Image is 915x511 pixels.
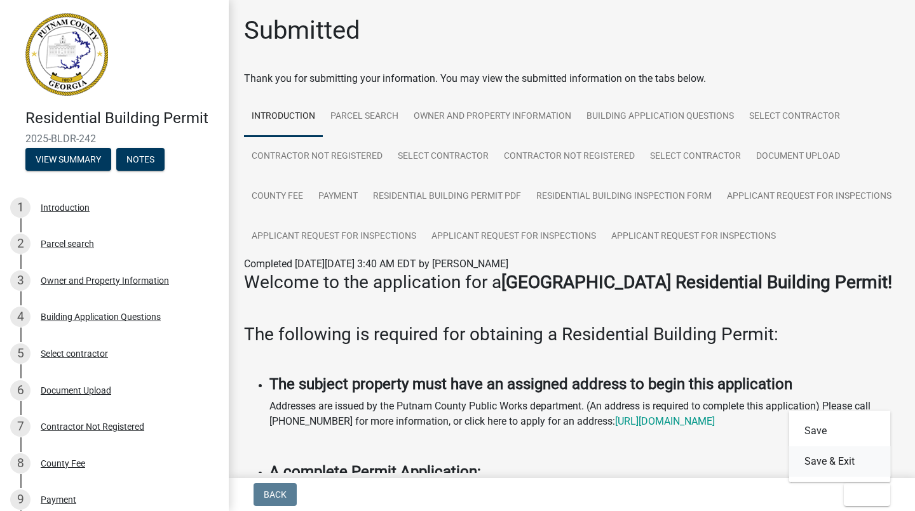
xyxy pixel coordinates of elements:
div: 8 [10,453,30,474]
div: Owner and Property Information [41,276,169,285]
p: Addresses are issued by the Putnam County Public Works department. (An address is required to com... [269,399,900,429]
div: Parcel search [41,239,94,248]
button: Exit [844,483,890,506]
a: Residential Building Inspection Form [529,176,719,217]
a: Applicant Request for Inspections [719,176,899,217]
a: Introduction [244,96,323,137]
a: Applicant Request for Inspections [424,216,604,257]
div: Exit [789,411,891,482]
div: 2 [10,234,30,254]
a: Applicant Request for Inspections [244,216,424,257]
a: Document Upload [749,136,848,177]
div: 9 [10,489,30,510]
button: View Summary [25,148,111,171]
wm-modal-confirm: Notes [116,155,165,165]
div: 4 [10,307,30,327]
div: Introduction [41,203,90,212]
a: Contractor Not Registered [496,136,642,177]
div: County Fee [41,459,85,468]
a: Select contractor [742,96,848,137]
a: Building Application Questions [579,96,742,137]
span: Completed [DATE][DATE] 3:40 AM EDT by [PERSON_NAME] [244,258,508,270]
button: Back [254,483,297,506]
a: Select contractor [642,136,749,177]
div: Thank you for submitting your information. You may view the submitted information on the tabs below. [244,71,900,86]
button: Save [789,416,891,446]
div: 5 [10,343,30,364]
wm-modal-confirm: Summary [25,155,111,165]
strong: A complete Permit Application: [269,463,481,481]
h3: Welcome to the application for a [244,272,900,293]
div: Contractor Not Registered [41,422,144,431]
div: 7 [10,416,30,437]
span: Exit [854,489,872,500]
a: [URL][DOMAIN_NAME] [615,415,715,427]
h1: Submitted [244,15,360,46]
div: 1 [10,197,30,218]
a: County Fee [244,176,311,217]
h3: The following is required for obtaining a Residential Building Permit: [244,324,900,345]
a: Applicant Request for Inspections [604,216,783,257]
strong: [GEOGRAPHIC_DATA] Residential Building Permit! [501,272,892,293]
button: Notes [116,148,165,171]
a: Select contractor [390,136,496,177]
div: Building Application Questions [41,312,161,321]
span: 2025-BLDR-242 [25,133,203,145]
button: Save & Exit [789,446,891,477]
div: 3 [10,270,30,291]
a: Payment [311,176,365,217]
a: Residential Building Permit PDF [365,176,529,217]
a: Parcel search [323,96,406,137]
img: Putnam County, Georgia [25,13,108,96]
strong: The subject property must have an assigned address to begin this application [269,375,792,393]
div: Document Upload [41,386,111,395]
div: Select contractor [41,349,108,358]
h4: Residential Building Permit [25,109,219,128]
div: 6 [10,380,30,401]
span: Back [264,489,287,500]
a: Contractor Not Registered [244,136,390,177]
div: Payment [41,495,76,504]
a: Owner and Property Information [406,96,579,137]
